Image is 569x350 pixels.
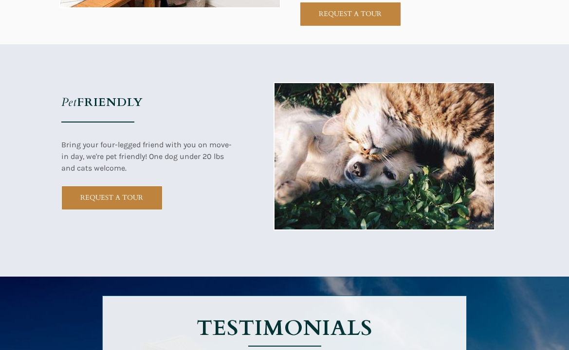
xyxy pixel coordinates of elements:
strong: FRIENDLY [77,94,143,110]
span: REQUEST A TOUR [300,10,401,18]
a: REQUEST A TOUR [61,186,163,210]
span: Bring your four-legged friend with you on move-in day, we're pet friendly! One dog under 20 lbs a... [61,140,232,173]
strong: TESTIMONIALS [197,314,372,343]
span: REQUEST A TOUR [62,193,162,202]
a: REQUEST A TOUR [300,2,401,26]
em: Pet [61,94,77,110]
